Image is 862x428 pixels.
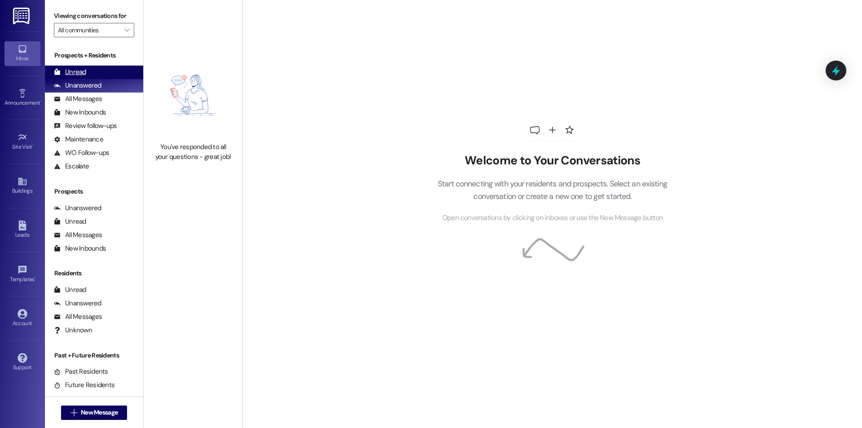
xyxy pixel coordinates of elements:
div: New Inbounds [54,108,106,117]
p: Start connecting with your residents and prospects. Select an existing conversation or create a n... [424,177,681,203]
a: Buildings [4,174,40,198]
div: Prospects [45,187,143,196]
span: • [35,275,36,281]
div: Unanswered [54,299,101,308]
h2: Welcome to Your Conversations [424,154,681,168]
div: Unanswered [54,81,101,90]
a: Inbox [4,41,40,66]
div: Past + Future Residents [45,351,143,360]
i:  [70,409,77,416]
div: Past Residents [54,367,108,376]
a: Templates • [4,262,40,287]
div: Unread [54,285,86,295]
div: Prospects + Residents [45,51,143,60]
div: Review follow-ups [54,121,117,131]
div: New Inbounds [54,244,106,253]
div: Escalate [54,162,89,171]
div: Future Residents [54,380,114,390]
div: You've responded to all your questions - great job! [154,142,233,162]
button: New Message [61,406,128,420]
div: Unread [54,67,86,77]
img: ResiDesk Logo [13,8,31,24]
span: Open conversations by clicking on inboxes or use the New Message button [442,212,663,224]
label: Viewing conversations for [54,9,134,23]
div: Unread [54,217,86,226]
div: All Messages [54,312,102,322]
i:  [124,26,129,34]
span: • [32,142,34,149]
div: Unknown [54,326,92,335]
a: Support [4,350,40,375]
div: All Messages [54,230,102,240]
div: Maintenance [54,135,103,144]
a: Leads [4,218,40,242]
div: WO Follow-ups [54,148,109,158]
span: • [40,98,41,105]
div: Residents [45,269,143,278]
a: Account [4,306,40,331]
img: empty-state [154,53,233,138]
input: All communities [58,23,120,37]
a: Site Visit • [4,130,40,154]
div: All Messages [54,94,102,104]
div: Unanswered [54,203,101,213]
span: New Message [81,408,118,417]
